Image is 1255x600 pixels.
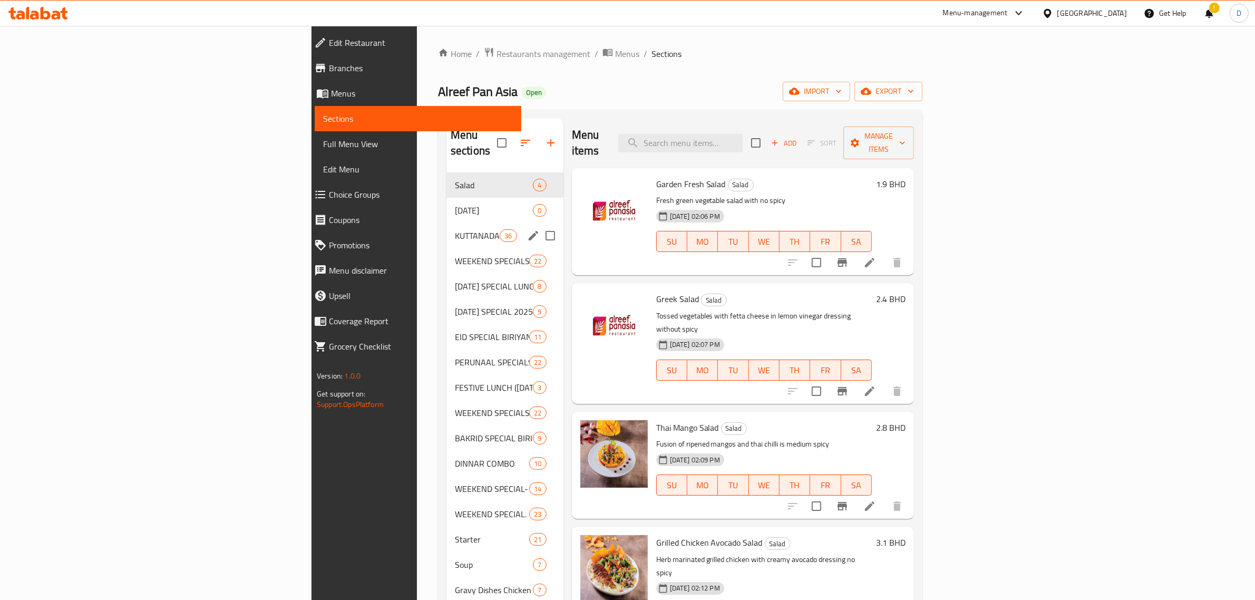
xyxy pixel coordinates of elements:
[656,176,726,192] span: Garden Fresh Salad
[722,234,744,249] span: TU
[810,231,841,252] button: FR
[533,432,546,444] div: items
[805,380,828,402] span: Select to update
[306,182,521,207] a: Choice Groups
[455,482,529,495] span: WEEKEND SPECIAL- [DATE]-[DATE]
[533,179,546,191] div: items
[491,132,513,154] span: Select all sections
[841,360,872,381] button: SA
[841,475,872,496] button: SA
[530,509,546,519] span: 23
[331,87,513,100] span: Menus
[784,363,806,378] span: TH
[656,291,699,307] span: Greek Salad
[455,381,533,394] span: FESTIVE LUNCH ([DATE])
[784,234,806,249] span: TH
[455,584,533,596] span: Gravy Dishes Chicken
[618,134,743,152] input: search
[656,420,719,436] span: Thai Mango Salad
[843,127,914,159] button: Manage items
[329,315,513,327] span: Coverage Report
[446,274,563,299] div: [DATE] SPECIAL LUNCH8
[533,383,546,393] span: 3
[780,231,810,252] button: TH
[533,433,546,443] span: 9
[656,475,687,496] button: SU
[306,258,521,283] a: Menu disclaimer
[533,280,546,293] div: items
[580,177,648,244] img: Garden Fresh Salad
[315,131,521,157] a: Full Menu View
[722,422,746,434] span: Salad
[876,292,906,306] h6: 2.4 BHD
[943,7,1008,20] div: Menu-management
[767,135,801,151] span: Add item
[533,585,546,595] span: 7
[497,47,590,60] span: Restaurants management
[533,584,546,596] div: items
[455,255,529,267] span: WEEKEND SPECIALS
[533,180,546,190] span: 4
[728,179,754,191] div: Salad
[533,282,546,292] span: 8
[315,157,521,182] a: Edit Menu
[529,356,546,369] div: items
[455,331,529,343] div: EID SPECIAL BIRIYANIS
[718,475,748,496] button: TU
[446,299,563,324] div: [DATE] SPECIAL 20259
[455,407,529,419] div: WEEKEND SPECIALS -5-6-7
[745,132,767,154] span: Select section
[317,369,343,383] span: Version:
[530,459,546,469] span: 10
[438,47,922,61] nav: breadcrumb
[656,553,872,579] p: Herb marinated grilled chicken with creamy avocado dressing no spicy
[455,229,500,242] div: KUTTANADAN FOOD FEST
[529,508,546,520] div: items
[692,363,714,378] span: MO
[801,135,843,151] span: Select section first
[455,533,529,546] div: Starter
[446,400,563,425] div: WEEKEND SPECIALS -5-6-722
[522,86,546,99] div: Open
[595,47,598,60] li: /
[701,294,727,306] div: Salad
[702,294,726,306] span: Salad
[329,214,513,226] span: Coupons
[661,234,683,249] span: SU
[814,478,836,493] span: FR
[749,231,780,252] button: WE
[533,204,546,217] div: items
[446,476,563,501] div: WEEKEND SPECIAL- [DATE]-[DATE]14
[845,478,868,493] span: SA
[692,478,714,493] span: MO
[530,484,546,494] span: 14
[329,239,513,251] span: Promotions
[455,305,533,318] div: RAMADAN SPECIAL 2025
[315,106,521,131] a: Sections
[656,309,872,336] p: Tossed vegetables with fetta cheese in lemon vinegar dressing without spicy
[306,55,521,81] a: Branches
[805,495,828,517] span: Select to update
[580,292,648,359] img: Greek Salad
[455,356,529,369] div: PERUNAAL SPECIALS
[656,194,872,207] p: Fresh green vegetable salad with no spicy
[446,375,563,400] div: FESTIVE LUNCH ([DATE])3
[329,188,513,201] span: Choice Groups
[446,324,563,350] div: EID SPECIAL BIRIYANIS11
[666,583,724,593] span: [DATE] 02:12 PM
[644,47,647,60] li: /
[455,179,533,191] div: Salad
[830,379,855,404] button: Branch-specific-item
[455,508,529,520] span: WEEKEND SPECIAL. [DATE]
[446,552,563,577] div: Soup7
[753,478,775,493] span: WE
[530,332,546,342] span: 11
[529,407,546,419] div: items
[863,256,876,269] a: Edit menu item
[845,363,868,378] span: SA
[529,533,546,546] div: items
[306,308,521,334] a: Coverage Report
[446,501,563,527] div: WEEKEND SPECIAL. [DATE]23
[306,334,521,359] a: Grocery Checklist
[666,455,724,465] span: [DATE] 02:09 PM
